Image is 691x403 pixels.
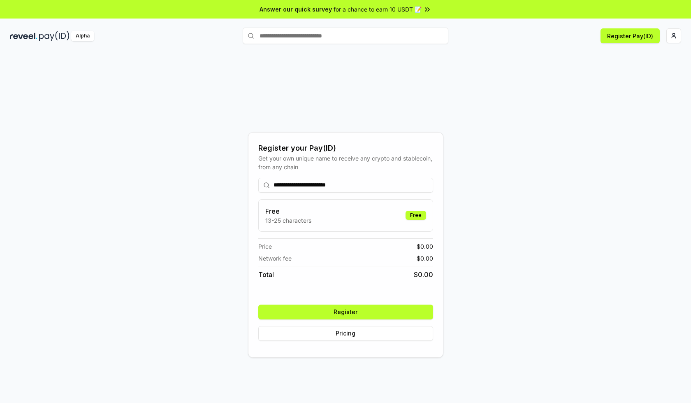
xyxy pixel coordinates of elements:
img: pay_id [39,31,70,41]
button: Register Pay(ID) [601,28,660,43]
h3: Free [265,206,311,216]
p: 13-25 characters [265,216,311,225]
div: Register your Pay(ID) [258,142,433,154]
span: Answer our quick survey [260,5,332,14]
span: $ 0.00 [417,254,433,263]
div: Alpha [71,31,94,41]
button: Pricing [258,326,433,341]
button: Register [258,305,433,319]
div: Free [406,211,426,220]
span: $ 0.00 [417,242,433,251]
div: Get your own unique name to receive any crypto and stablecoin, from any chain [258,154,433,171]
span: Price [258,242,272,251]
span: Total [258,270,274,280]
span: Network fee [258,254,292,263]
img: reveel_dark [10,31,37,41]
span: $ 0.00 [414,270,433,280]
span: for a chance to earn 10 USDT 📝 [334,5,422,14]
